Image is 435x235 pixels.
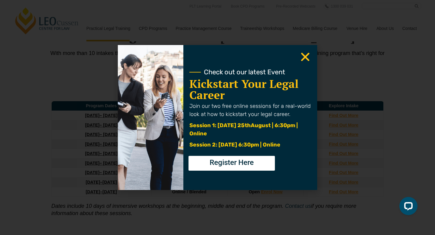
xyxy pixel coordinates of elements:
span: th [245,122,251,129]
span: Session 1: [DATE] 25 [189,122,245,129]
span: Register Here [210,159,254,166]
a: Register Here [188,156,275,171]
span: Check out our latest Event [204,69,285,76]
a: Kickstart Your Legal Career [189,76,298,102]
a: Close [299,51,311,63]
iframe: LiveChat chat widget [395,195,420,220]
span: Join our two free online sessions for a real-world look at how to kickstart your legal career. [189,103,311,117]
span: Session 2: [DATE] 6:30pm | Online [189,141,280,148]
